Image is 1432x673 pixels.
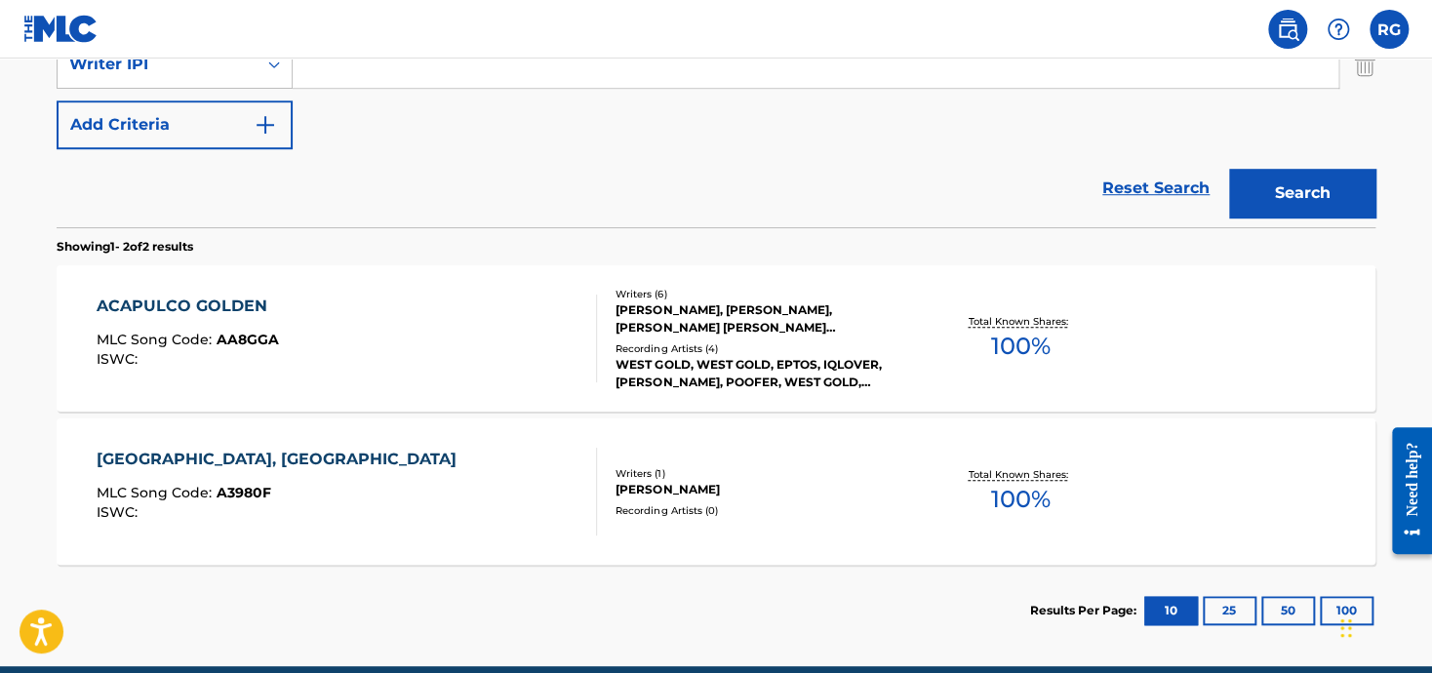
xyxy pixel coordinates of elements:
[1377,413,1432,570] iframe: Resource Center
[616,301,910,336] div: [PERSON_NAME], [PERSON_NAME], [PERSON_NAME] [PERSON_NAME] [PERSON_NAME] [PERSON_NAME] [PERSON_NAM...
[1327,18,1350,41] img: help
[616,287,910,301] div: Writers ( 6 )
[1093,167,1219,210] a: Reset Search
[57,100,293,149] button: Add Criteria
[217,331,279,348] span: AA8GGA
[1229,169,1375,218] button: Search
[97,295,279,318] div: ACAPULCO GOLDEN
[97,448,466,471] div: [GEOGRAPHIC_DATA], [GEOGRAPHIC_DATA]
[97,484,217,501] span: MLC Song Code :
[254,113,277,137] img: 9d2ae6d4665cec9f34b9.svg
[968,467,1072,482] p: Total Known Shares:
[616,481,910,498] div: [PERSON_NAME]
[616,466,910,481] div: Writers ( 1 )
[217,484,271,501] span: A3980F
[57,265,1375,412] a: ACAPULCO GOLDENMLC Song Code:AA8GGAISWC:Writers (6)[PERSON_NAME], [PERSON_NAME], [PERSON_NAME] [P...
[1340,599,1352,657] div: Arrastrar
[1320,596,1373,625] button: 100
[97,503,142,521] span: ISWC :
[57,418,1375,565] a: [GEOGRAPHIC_DATA], [GEOGRAPHIC_DATA]MLC Song Code:A3980FISWC:Writers (1)[PERSON_NAME]Recording Ar...
[990,329,1050,364] span: 100 %
[69,53,245,76] div: Writer IPI
[616,356,910,391] div: WEST GOLD, WEST GOLD, EPTOS, IQLOVER, [PERSON_NAME], POOFER, WEST GOLD, [GEOGRAPHIC_DATA]
[1030,602,1141,619] p: Results Per Page:
[97,350,142,368] span: ISWC :
[616,341,910,356] div: Recording Artists ( 4 )
[23,15,99,43] img: MLC Logo
[1268,10,1307,49] a: Public Search
[1276,18,1299,41] img: search
[1334,579,1432,673] div: Widget de chat
[1203,596,1256,625] button: 25
[968,314,1072,329] p: Total Known Shares:
[1261,596,1315,625] button: 50
[1144,596,1198,625] button: 10
[990,482,1050,517] span: 100 %
[1370,10,1409,49] div: User Menu
[616,503,910,518] div: Recording Artists ( 0 )
[1334,579,1432,673] iframe: Chat Widget
[1354,40,1375,89] img: Delete Criterion
[1319,10,1358,49] div: Help
[97,331,217,348] span: MLC Song Code :
[57,238,193,256] p: Showing 1 - 2 of 2 results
